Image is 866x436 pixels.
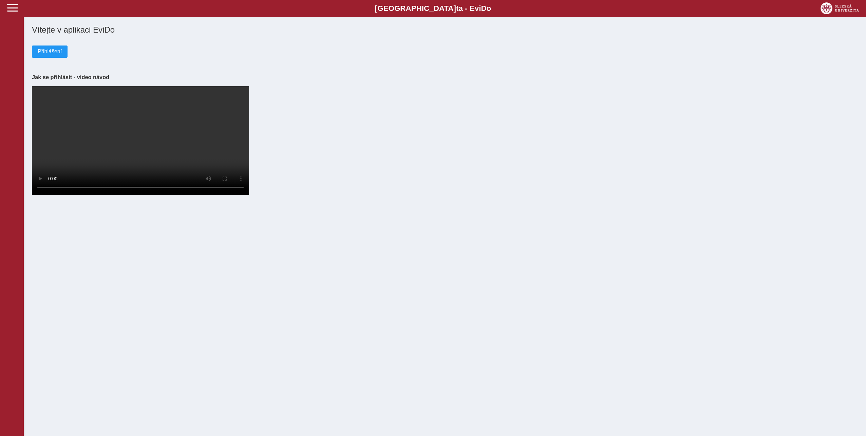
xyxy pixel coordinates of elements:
h1: Vítejte v aplikaci EviDo [32,25,858,35]
video: Your browser does not support the video tag. [32,86,249,195]
span: Přihlášení [38,49,62,55]
h3: Jak se přihlásit - video návod [32,74,858,80]
span: o [487,4,491,13]
span: D [481,4,486,13]
img: logo_web_su.png [821,2,859,14]
b: [GEOGRAPHIC_DATA] a - Evi [20,4,846,13]
span: t [456,4,458,13]
button: Přihlášení [32,46,68,58]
